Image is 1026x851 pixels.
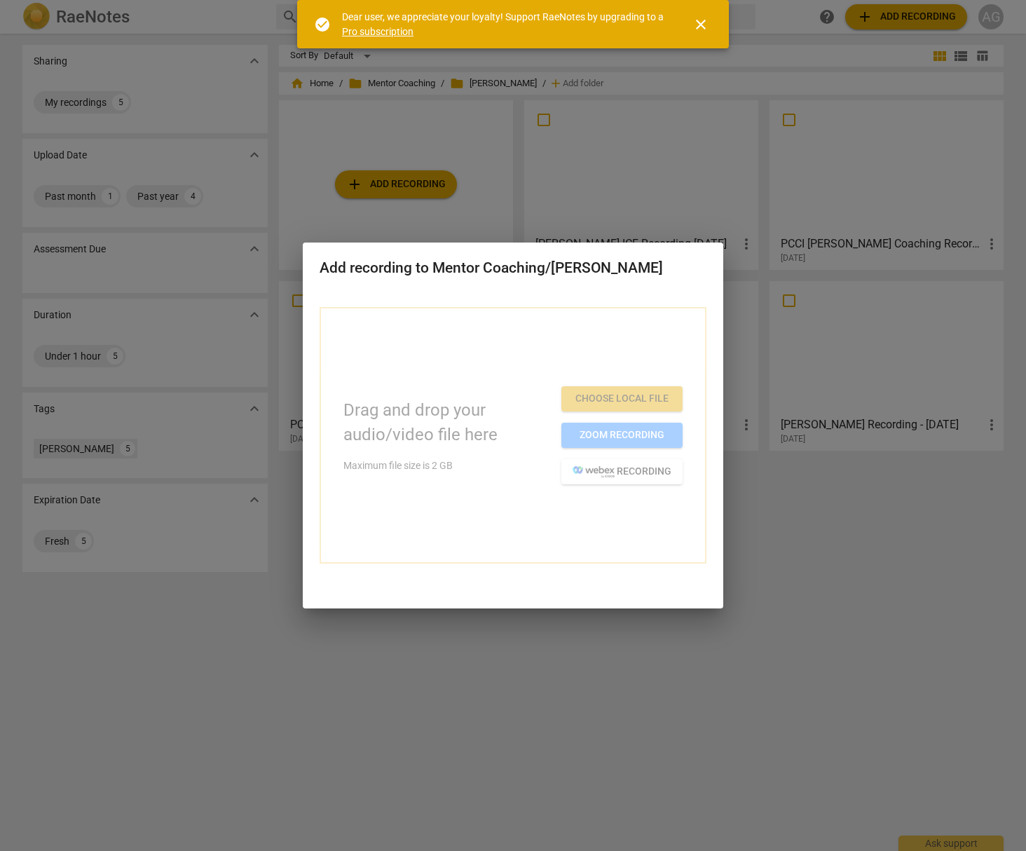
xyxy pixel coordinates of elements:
span: check_circle [314,16,331,33]
span: close [692,16,709,33]
span: Choose local file [573,392,671,406]
button: Choose local file [561,386,683,411]
p: Drag and drop your audio/video file here [343,398,550,447]
div: Dear user, we appreciate your loyalty! Support RaeNotes by upgrading to a [342,10,667,39]
a: Pro subscription [342,26,413,37]
button: Close [684,8,718,41]
button: Zoom recording [561,423,683,448]
p: Maximum file size is 2 GB [343,458,550,473]
h2: Add recording to Mentor Coaching/[PERSON_NAME] [320,259,706,277]
button: recording [561,459,683,484]
span: recording [573,465,671,479]
span: Zoom recording [573,428,671,442]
